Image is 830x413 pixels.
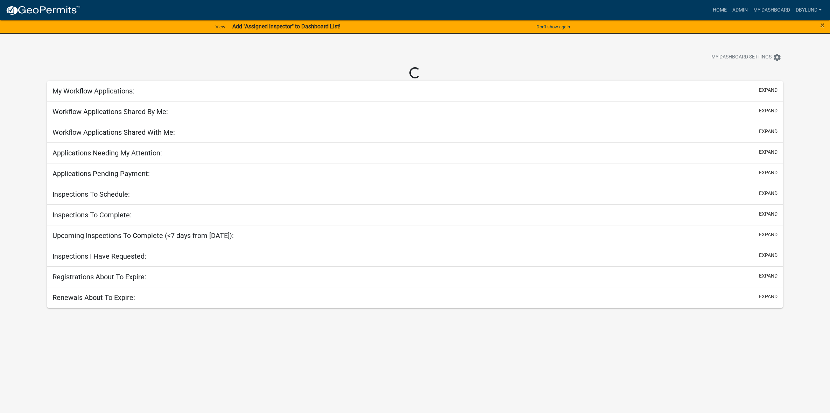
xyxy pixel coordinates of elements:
[793,3,824,17] a: dbylund
[52,190,130,198] h5: Inspections To Schedule:
[52,293,135,302] h5: Renewals About To Expire:
[759,293,778,300] button: expand
[759,148,778,156] button: expand
[213,21,228,33] a: View
[52,211,132,219] h5: Inspections To Complete:
[52,231,234,240] h5: Upcoming Inspections To Complete (<7 days from [DATE]):
[710,3,730,17] a: Home
[759,272,778,280] button: expand
[706,50,787,64] button: My Dashboard Settingssettings
[52,149,162,157] h5: Applications Needing My Attention:
[759,190,778,197] button: expand
[820,21,825,29] button: Close
[759,210,778,218] button: expand
[820,20,825,30] span: ×
[52,107,168,116] h5: Workflow Applications Shared By Me:
[52,252,146,260] h5: Inspections I Have Requested:
[52,128,175,136] h5: Workflow Applications Shared With Me:
[730,3,751,17] a: Admin
[711,53,772,62] span: My Dashboard Settings
[759,252,778,259] button: expand
[232,23,340,30] strong: Add "Assigned Inspector" to Dashboard List!
[534,21,573,33] button: Don't show again
[751,3,793,17] a: My Dashboard
[52,169,150,178] h5: Applications Pending Payment:
[759,169,778,176] button: expand
[759,107,778,114] button: expand
[759,231,778,238] button: expand
[52,273,146,281] h5: Registrations About To Expire:
[759,128,778,135] button: expand
[759,86,778,94] button: expand
[773,53,781,62] i: settings
[52,87,134,95] h5: My Workflow Applications:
